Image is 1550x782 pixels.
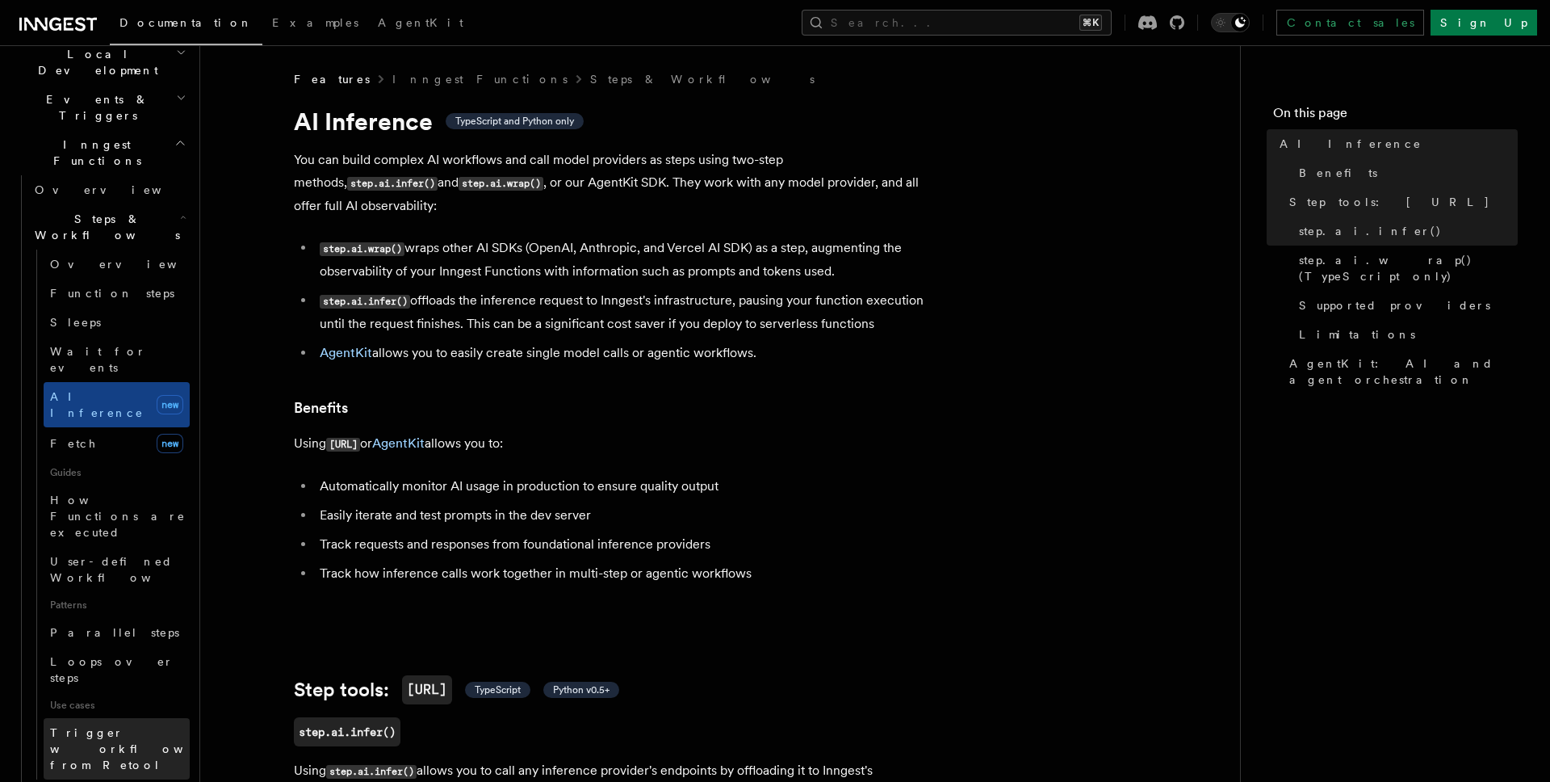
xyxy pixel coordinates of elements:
span: Overview [35,183,201,196]
a: Limitations [1292,320,1518,349]
a: step.ai.infer() [294,717,400,746]
span: Inngest Functions [13,137,174,169]
a: Overview [28,175,190,204]
p: Using or allows you to: [294,432,940,456]
a: Loops over steps [44,647,190,692]
span: Supported providers [1299,297,1490,313]
span: Local Development [13,46,176,78]
a: Step tools: [URL] [1283,187,1518,217]
button: Search...⌘K [802,10,1112,36]
a: step.ai.wrap() (TypeScript only) [1292,246,1518,291]
a: Benefits [1292,158,1518,187]
button: Steps & Workflows [28,204,190,250]
a: AI Inference [1273,129,1518,158]
a: Supported providers [1292,291,1518,320]
button: Inngest Functions [13,130,190,175]
a: AgentKit [320,345,372,360]
kbd: ⌘K [1079,15,1102,31]
span: Loops over steps [50,655,174,684]
li: wraps other AI SDKs (OpenAI, Anthropic, and Vercel AI SDK) as a step, augmenting the observabilit... [315,237,940,283]
span: Limitations [1299,326,1415,343]
span: new [157,395,183,414]
a: Benefits [294,397,348,419]
span: AI Inference [1280,136,1422,152]
span: Fetch [50,437,97,450]
span: Overview [50,258,216,271]
a: Step tools:[URL] TypeScript Python v0.5+ [294,675,619,704]
span: How Functions are executed [50,494,186,539]
li: Track requests and responses from foundational inference providers [315,533,940,556]
a: Contact sales [1276,10,1424,36]
code: step.ai.infer() [320,295,410,309]
button: Local Development [13,40,190,85]
li: allows you to easily create single model calls or agentic workflows. [315,342,940,364]
a: User-defined Workflows [44,547,190,592]
a: AI Inferencenew [44,382,190,427]
a: How Functions are executed [44,486,190,547]
span: AI Inference [50,390,144,419]
span: AgentKit: AI and agent orchestration [1289,355,1518,388]
a: Sleeps [44,308,190,337]
a: AgentKit [372,435,425,451]
span: AgentKit [378,16,463,29]
button: Toggle dark mode [1211,13,1250,32]
a: Trigger workflows from Retool [44,718,190,780]
li: Easily iterate and test prompts in the dev server [315,504,940,527]
a: Sign Up [1431,10,1537,36]
span: TypeScript [475,683,521,696]
span: Trigger workflows from Retool [50,726,228,771]
li: offloads the inference request to Inngest's infrastructure, pausing your function execution until... [315,289,940,335]
code: step.ai.infer() [326,765,417,779]
span: Function steps [50,287,174,300]
a: Fetchnew [44,427,190,460]
span: step.ai.infer() [1299,223,1442,239]
span: Step tools: [URL] [1289,194,1490,210]
a: AgentKit [368,5,473,44]
span: Benefits [1299,165,1377,181]
a: Overview [44,250,190,279]
li: Track how inference calls work together in multi-step or agentic workflows [315,562,940,585]
code: step.ai.infer() [347,177,438,191]
a: Documentation [110,5,262,45]
a: Examples [262,5,368,44]
p: You can build complex AI workflows and call model providers as steps using two-step methods, and ... [294,149,940,217]
div: Steps & Workflows [28,250,190,780]
a: Function steps [44,279,190,308]
span: Wait for events [50,345,146,374]
code: [URL] [326,438,360,452]
a: step.ai.infer() [1292,217,1518,246]
span: Documentation [119,16,253,29]
span: new [157,434,183,453]
a: Inngest Functions [392,71,568,87]
span: TypeScript and Python only [455,115,574,128]
span: Steps & Workflows [28,211,180,243]
span: Events & Triggers [13,91,176,124]
span: Guides [44,460,190,486]
button: Events & Triggers [13,85,190,130]
code: step.ai.wrap() [459,177,543,191]
a: Steps & Workflows [590,71,815,87]
span: Sleeps [50,316,101,329]
code: step.ai.wrap() [320,242,404,256]
span: Use cases [44,692,190,718]
a: Parallel steps [44,618,190,647]
li: Automatically monitor AI usage in production to ensure quality output [315,475,940,498]
span: User-defined Workflows [50,555,195,584]
h4: On this page [1273,103,1518,129]
span: Parallel steps [50,626,179,639]
span: Examples [272,16,358,29]
span: Features [294,71,370,87]
code: [URL] [402,675,452,704]
h1: AI Inference [294,107,940,136]
span: Patterns [44,592,190,618]
span: step.ai.wrap() (TypeScript only) [1299,252,1518,284]
a: AgentKit: AI and agent orchestration [1283,349,1518,394]
span: Python v0.5+ [553,683,610,696]
a: Wait for events [44,337,190,382]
